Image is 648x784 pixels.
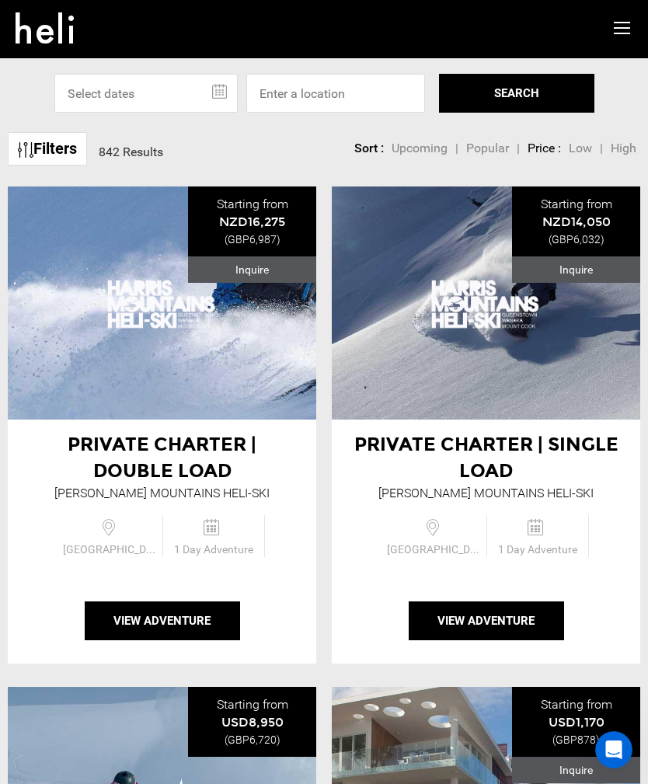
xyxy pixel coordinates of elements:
[188,256,316,283] div: Inquire
[569,141,592,155] span: Low
[611,141,636,155] span: High
[203,451,291,483] button: Custom Trip
[25,145,232,188] b: There are absolutely no mark-ups when you book with [PERSON_NAME].
[85,601,240,640] button: View Adventure
[225,233,280,246] span: (GBP6,987)
[25,248,204,257] div: [PERSON_NAME] • AI Agent • Just now
[217,197,288,211] span: Starting from
[221,715,284,730] span: USD8,950
[99,145,163,159] span: 842 Results
[600,140,603,158] li: |
[8,132,87,166] a: Filters
[243,6,273,36] button: Home
[217,697,288,712] span: Starting from
[439,74,594,113] button: SEARCH
[542,214,611,229] span: NZD14,050
[10,6,40,36] button: go back
[517,140,520,158] li: |
[138,413,183,444] button: Fish
[549,715,604,730] span: USD1,170
[18,142,33,158] img: btn-icon.svg
[552,733,600,746] span: (GBP878)
[59,542,162,557] span: [GEOGRAPHIC_DATA]
[225,733,280,746] span: (GBP6,720)
[54,485,270,503] div: [PERSON_NAME] Mountains Heli-Ski
[12,89,298,279] div: Carl says…
[428,253,545,354] img: images
[89,451,144,483] button: Safari
[85,413,130,444] button: Kite
[354,433,618,482] span: Private Charter | Single Load
[273,6,301,34] div: Close
[246,74,425,113] input: Enter a location
[104,253,221,354] img: images
[68,433,256,482] span: Private Charter | Double Load
[354,140,384,158] li: Sort :
[541,697,612,712] span: Starting from
[528,140,561,158] li: Price :
[44,9,69,33] img: Profile image for Carl
[409,601,564,640] button: View Adventure
[151,451,197,483] button: Bike
[541,197,612,211] span: Starting from
[163,542,264,557] span: 1 Day Adventure
[466,141,509,155] span: Popular
[487,542,588,557] span: 1 Day Adventure
[455,140,458,158] li: |
[219,214,285,229] span: NZD16,275
[54,74,238,113] input: Select dates
[383,542,486,557] span: [GEOGRAPHIC_DATA]
[549,233,604,246] span: (GBP6,032)
[191,413,236,444] button: Surf
[392,141,448,155] span: Upcoming
[38,413,78,444] button: Ski
[25,99,242,235] div: Welcome to Heli! 👋 We are a marketplace for adventures all over the world. What type of adventure...
[512,256,640,283] div: Inquire
[183,490,291,521] button: Something Else
[75,8,176,19] h1: [PERSON_NAME]
[242,413,291,444] button: Dive
[378,485,594,503] div: [PERSON_NAME] Mountains Heli-Ski
[512,757,640,783] div: Inquire
[595,731,632,768] iframe: Intercom live chat
[75,19,193,35] p: The team can also help
[12,89,255,245] div: Welcome to Heli! 👋We are a marketplace for adventures all over the world.There are absolutely no ...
